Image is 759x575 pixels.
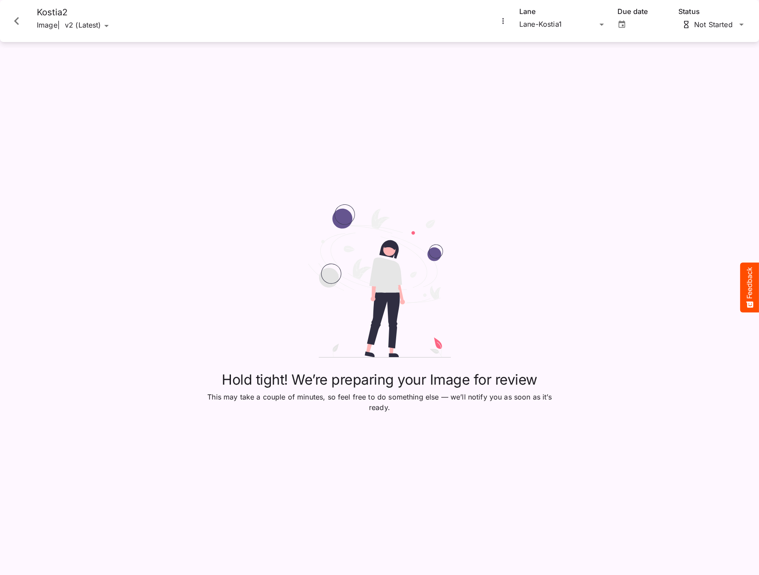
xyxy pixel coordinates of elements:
[4,8,30,34] button: Close card
[204,204,555,358] img: hold-tight.svg
[37,7,112,18] h4: Kostia2
[682,20,734,29] div: Not Started
[65,20,101,32] div: v2 (Latest)
[616,19,628,30] button: Open
[57,20,60,30] span: |
[204,372,555,388] h1: Hold tight! We’re preparing your Image for review
[497,15,509,27] button: More options for Kostia2
[740,263,759,312] button: Feedback
[37,18,57,34] p: Image
[519,18,596,32] div: Lane-Kostia1
[204,392,555,413] p: This may take a couple of minutes, so feel free to do something else — we’ll notify you as soon a...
